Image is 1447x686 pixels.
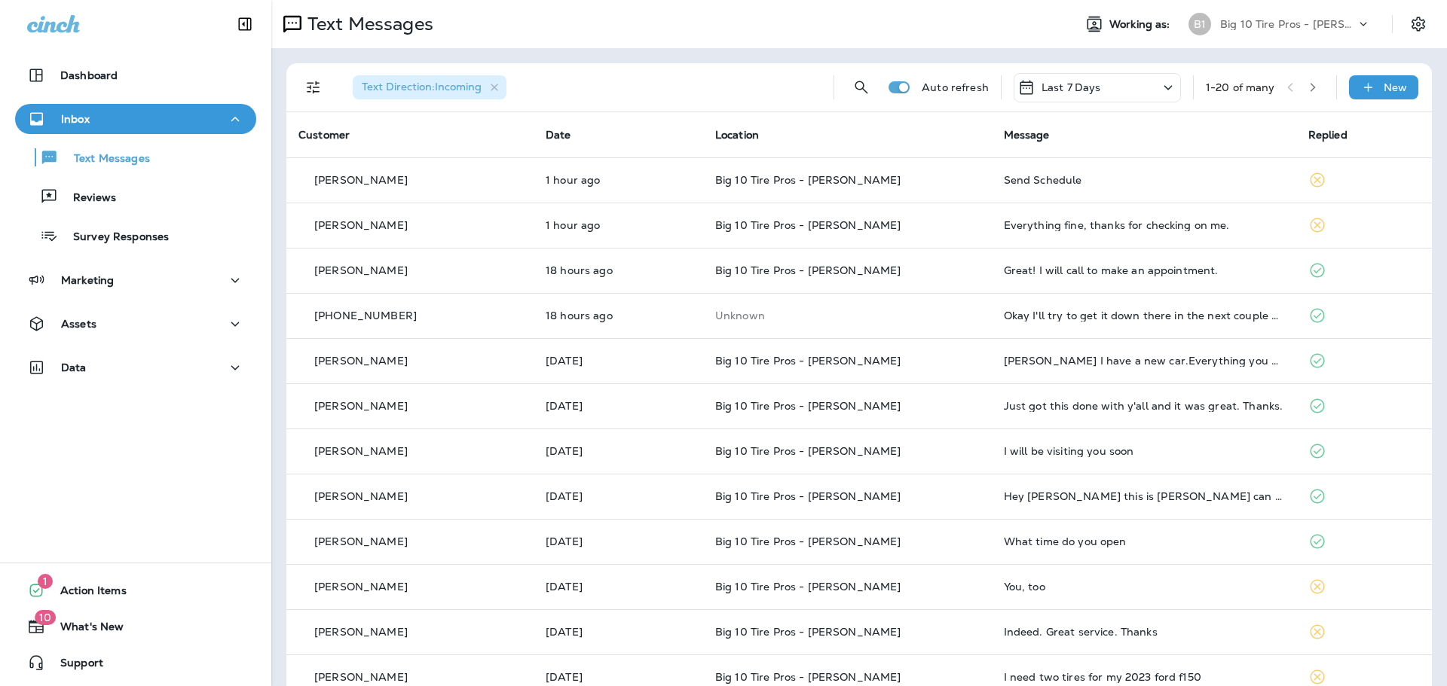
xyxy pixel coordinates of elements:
p: Sep 16, 2025 05:07 PM [546,309,691,322]
span: Replied [1308,128,1348,142]
p: Sep 13, 2025 06:49 AM [546,535,691,547]
p: Text Messages [59,152,150,166]
button: Marketing [15,265,256,295]
p: Sep 15, 2025 01:56 PM [546,355,691,367]
span: Location [715,128,759,142]
p: Sep 12, 2025 08:34 PM [546,581,691,593]
p: [PERSON_NAME] [314,671,408,683]
p: Inbox [61,113,90,125]
p: Sep 12, 2025 03:30 PM [546,671,691,683]
p: [PERSON_NAME] [314,400,408,412]
p: Data [61,361,87,373]
span: What's New [45,620,124,639]
button: Data [15,352,256,383]
div: Indeed. Great service. Thanks [1004,626,1284,638]
span: Text Direction : Incoming [362,80,482,93]
span: Support [45,657,103,675]
span: Message [1004,128,1050,142]
button: Inbox [15,104,256,134]
p: Sep 17, 2025 10:42 AM [546,174,691,186]
span: 10 [35,610,56,625]
button: Search Messages [846,72,876,102]
div: Text Direction:Incoming [353,75,506,99]
div: Send Schedule [1004,174,1284,186]
p: Marketing [61,274,114,286]
div: 1 - 20 of many [1206,81,1275,93]
p: [PERSON_NAME] [314,535,408,547]
button: Dashboard [15,60,256,90]
div: I will be visiting you soon [1004,445,1284,457]
span: Big 10 Tire Pros - [PERSON_NAME] [715,625,901,639]
p: [PERSON_NAME] [314,219,408,231]
button: Settings [1405,11,1432,38]
div: B1 [1188,13,1211,35]
p: New [1384,81,1407,93]
p: Sep 12, 2025 04:03 PM [546,626,691,638]
button: Survey Responses [15,220,256,252]
p: Big 10 Tire Pros - [PERSON_NAME] [1220,18,1356,30]
p: Reviews [58,191,116,206]
p: This customer does not have a last location and the phone number they messaged is not assigned to... [715,309,980,322]
span: Big 10 Tire Pros - [PERSON_NAME] [715,580,901,593]
p: Sep 15, 2025 09:03 AM [546,400,691,412]
p: [PERSON_NAME] [314,174,408,186]
button: Collapse Sidebar [224,9,266,39]
p: Sep 16, 2025 05:08 PM [546,264,691,276]
p: [PERSON_NAME] [314,445,408,457]
button: 1Action Items [15,575,256,605]
p: Auto refresh [922,81,989,93]
span: Big 10 Tire Pros - [PERSON_NAME] [715,218,901,232]
button: Support [15,648,256,678]
p: [PERSON_NAME] [314,264,408,276]
div: Just got this done with y'all and it was great. Thanks. [1004,400,1284,412]
div: What time do you open [1004,535,1284,547]
div: Everything fine, thanks for checking on me. [1004,219,1284,231]
p: Sep 13, 2025 06:54 AM [546,490,691,502]
div: Great! I will call to make an appointment. [1004,264,1284,276]
p: Sep 17, 2025 10:33 AM [546,219,691,231]
span: Working as: [1109,18,1173,31]
p: Survey Responses [58,230,169,245]
p: Dashboard [60,69,118,81]
button: Filters [298,72,329,102]
span: Big 10 Tire Pros - [PERSON_NAME] [715,354,901,367]
span: Big 10 Tire Pros - [PERSON_NAME] [715,489,901,503]
span: 1 [38,574,53,589]
p: Last 7 Days [1042,81,1101,93]
p: [PERSON_NAME] [314,355,408,367]
button: Reviews [15,181,256,212]
button: 10What's New [15,611,256,642]
div: I need two tires for my 2023 ford f150 [1004,671,1284,683]
div: You, too [1004,581,1284,593]
p: [PERSON_NAME] [314,581,408,593]
span: Big 10 Tire Pros - [PERSON_NAME] [715,535,901,548]
span: Big 10 Tire Pros - [PERSON_NAME] [715,670,901,684]
div: Hey Monica this is Lee can you call me asap [1004,490,1284,502]
div: Monica I have a new car.Everything you mention I get that free up to so many miles on the car [1004,355,1284,367]
button: Text Messages [15,142,256,173]
p: [PERSON_NAME] [314,626,408,638]
button: Assets [15,309,256,339]
span: Big 10 Tire Pros - [PERSON_NAME] [715,444,901,458]
span: Big 10 Tire Pros - [PERSON_NAME] [715,264,901,277]
p: Assets [61,318,96,330]
div: Okay I'll try to get it down there in the next couple of days. It's leaking pretty slowly. [1004,309,1284,322]
span: Big 10 Tire Pros - [PERSON_NAME] [715,399,901,413]
p: [PERSON_NAME] [314,490,408,502]
span: Date [546,128,571,142]
p: [PHONE_NUMBER] [314,309,417,322]
p: Sep 13, 2025 05:21 PM [546,445,691,457]
span: Action Items [45,584,127,602]
p: Text Messages [301,13,433,35]
span: Customer [298,128,350,142]
span: Big 10 Tire Pros - [PERSON_NAME] [715,173,901,187]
